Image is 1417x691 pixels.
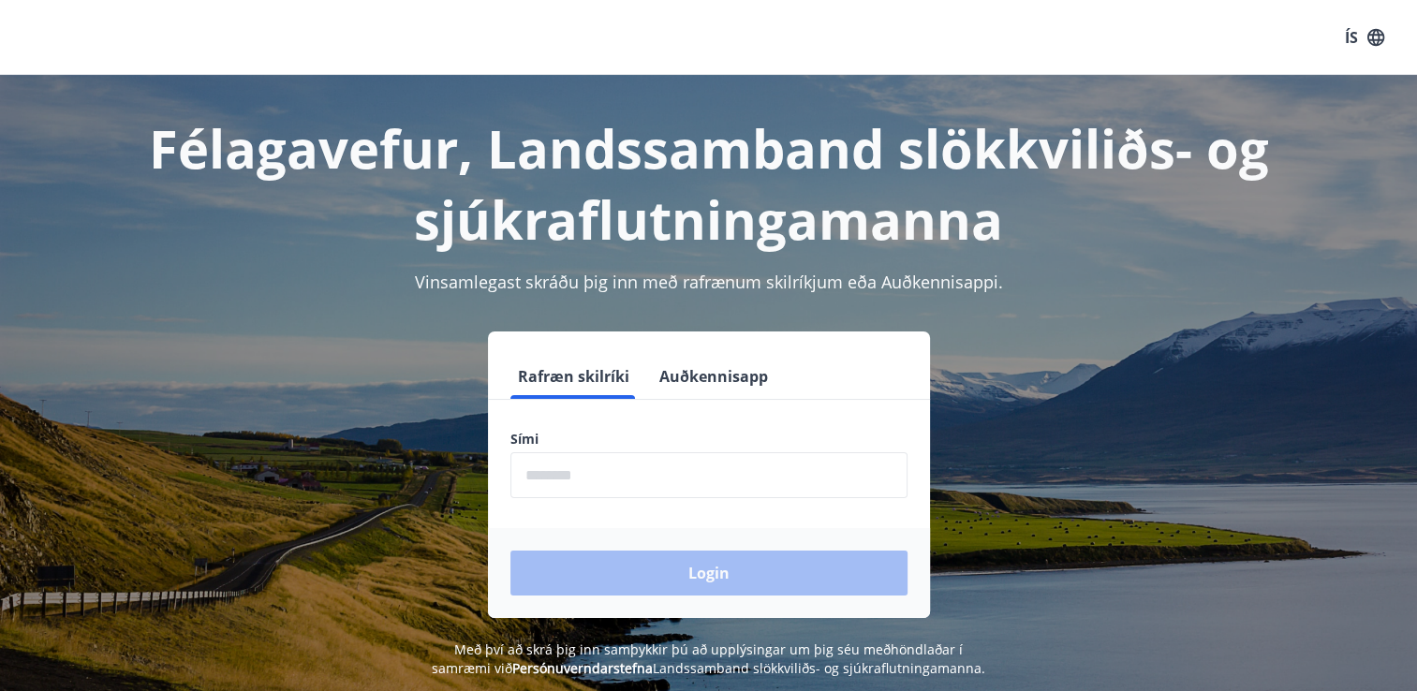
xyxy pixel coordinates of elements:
button: Rafræn skilríki [510,354,637,399]
h1: Félagavefur, Landssamband slökkviliðs- og sjúkraflutningamanna [57,112,1361,255]
button: Auðkennisapp [652,354,775,399]
button: ÍS [1335,21,1395,54]
a: Persónuverndarstefna [512,659,653,677]
label: Sími [510,430,908,448]
span: Með því að skrá þig inn samþykkir þú að upplýsingar um þig séu meðhöndlaðar í samræmi við Landssa... [432,640,985,677]
span: Vinsamlegast skráðu þig inn með rafrænum skilríkjum eða Auðkennisappi. [415,271,1003,293]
